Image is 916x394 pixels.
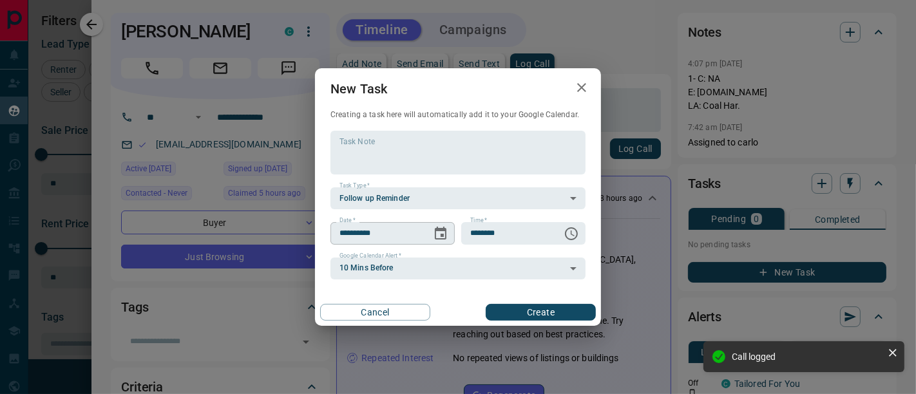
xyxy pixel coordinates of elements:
h2: New Task [315,68,403,109]
label: Google Calendar Alert [339,252,401,260]
div: Follow up Reminder [330,187,586,209]
button: Choose time, selected time is 6:00 AM [558,221,584,247]
div: 10 Mins Before [330,258,586,279]
label: Task Type [339,182,370,190]
button: Cancel [320,304,430,321]
button: Create [486,304,596,321]
div: Call logged [732,352,883,362]
button: Choose date, selected date is Sep 16, 2025 [428,221,453,247]
p: Creating a task here will automatically add it to your Google Calendar. [330,109,586,120]
label: Time [470,216,487,225]
label: Date [339,216,356,225]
